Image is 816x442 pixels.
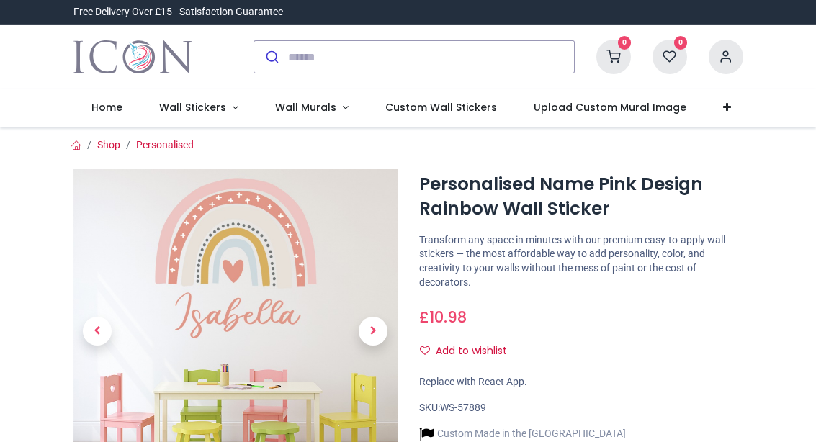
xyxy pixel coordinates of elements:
[596,50,631,62] a: 0
[618,36,632,50] sup: 0
[440,402,486,413] span: WS-57889
[91,100,122,114] span: Home
[275,100,336,114] span: Wall Murals
[653,50,687,62] a: 0
[419,307,467,328] span: £
[141,89,257,127] a: Wall Stickers
[534,100,686,114] span: Upload Custom Mural Image
[73,5,283,19] div: Free Delivery Over £15 - Satisfaction Guarantee
[419,426,626,441] li: Custom Made in the [GEOGRAPHIC_DATA]
[419,401,743,415] div: SKU:
[159,100,226,114] span: Wall Stickers
[73,37,192,77] img: Icon Wall Stickers
[420,346,430,356] i: Add to wishlist
[73,37,192,77] a: Logo of Icon Wall Stickers
[256,89,367,127] a: Wall Murals
[97,139,120,150] a: Shop
[254,41,288,73] button: Submit
[419,375,743,389] div: Replace with React App.
[419,339,519,364] button: Add to wishlistAdd to wishlist
[359,317,387,346] span: Next
[419,233,743,289] p: Transform any space in minutes with our premium easy-to-apply wall stickers — the most affordable...
[136,139,194,150] a: Personalised
[83,317,112,346] span: Previous
[385,100,497,114] span: Custom Wall Stickers
[429,307,467,328] span: 10.98
[441,5,743,19] iframe: Customer reviews powered by Trustpilot
[419,172,743,222] h1: Personalised Name Pink Design Rainbow Wall Sticker
[674,36,688,50] sup: 0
